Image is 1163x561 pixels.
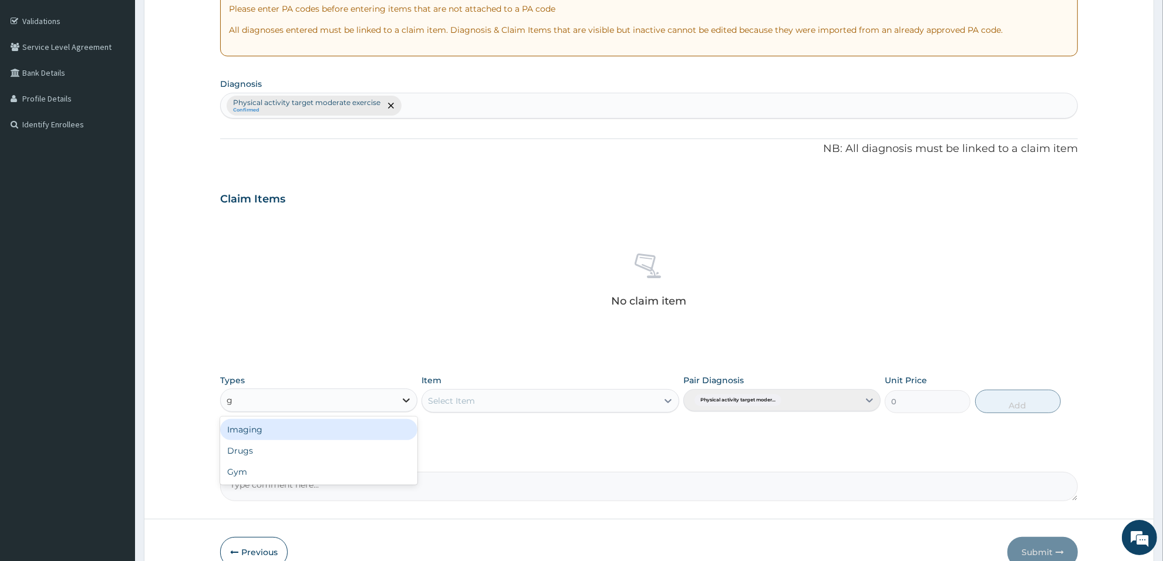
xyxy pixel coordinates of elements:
[422,374,441,386] label: Item
[220,419,417,440] div: Imaging
[885,374,927,386] label: Unit Price
[220,141,1078,157] p: NB: All diagnosis must be linked to a claim item
[229,3,1069,15] p: Please enter PA codes before entering items that are not attached to a PA code
[611,295,686,307] p: No claim item
[193,6,221,34] div: Minimize live chat window
[683,374,744,386] label: Pair Diagnosis
[229,24,1069,36] p: All diagnoses entered must be linked to a claim item. Diagnosis & Claim Items that are visible bu...
[220,376,245,386] label: Types
[61,66,197,81] div: Chat with us now
[220,440,417,461] div: Drugs
[68,148,162,266] span: We're online!
[6,320,224,361] textarea: Type your message and hit 'Enter'
[220,78,262,90] label: Diagnosis
[220,461,417,482] div: Gym
[22,59,48,88] img: d_794563401_company_1708531726252_794563401
[975,390,1061,413] button: Add
[220,455,1078,465] label: Comment
[220,193,285,206] h3: Claim Items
